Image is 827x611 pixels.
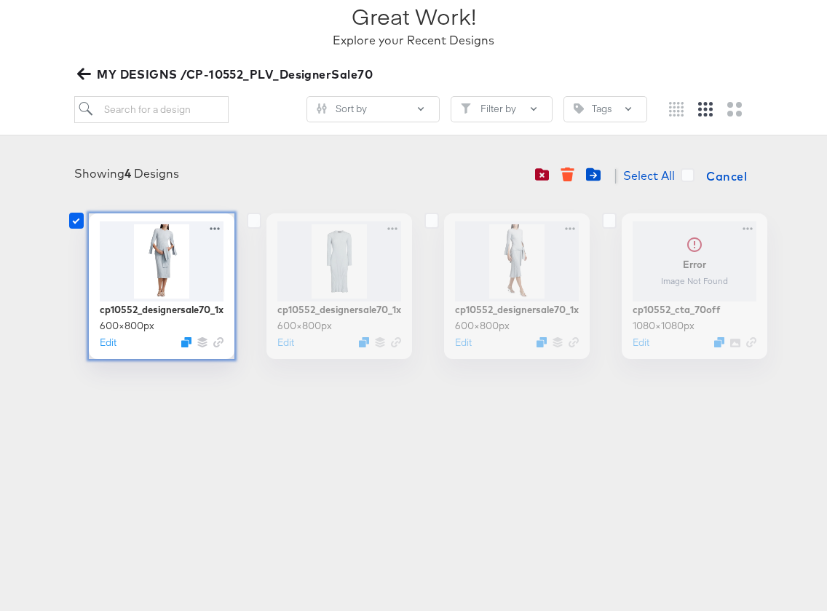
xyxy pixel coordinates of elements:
button: SlidersSort by [306,96,440,122]
svg: Move to folder [586,167,601,181]
button: FilterFilter by [451,96,553,122]
button: TagTags [563,96,647,122]
span: Select All [623,168,675,183]
strong: 4 [124,166,131,181]
svg: Small grid [669,102,684,117]
svg: Filter [461,103,471,114]
div: Great Work! [352,1,476,32]
input: Search for a design [74,96,229,123]
span: MY DESIGNS /CP-10552_PLV_DesignerSale70 [80,64,373,84]
span: Cancel [706,166,747,186]
svg: Tag [574,103,584,114]
svg: Medium grid [698,102,713,117]
svg: Large grid [727,102,742,117]
svg: Sliders [317,103,327,114]
div: Showing Designs [74,165,179,182]
div: Explore your Recent Designs [333,32,494,49]
button: Cancel [700,162,753,191]
button: MY DESIGNS /CP-10552_PLV_DesignerSale70 [74,64,379,84]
